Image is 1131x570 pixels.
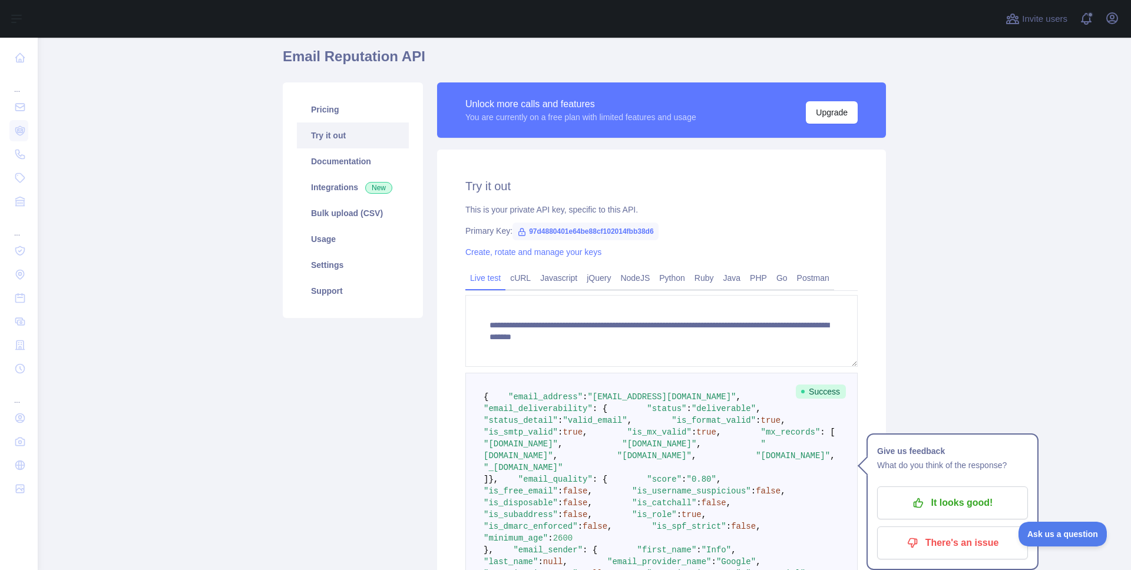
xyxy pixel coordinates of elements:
[652,522,726,531] span: "is_spf_strict"
[632,510,677,519] span: "is_role"
[756,522,760,531] span: ,
[607,557,711,566] span: "email_provider_name"
[696,498,701,508] span: :
[696,545,701,555] span: :
[736,392,741,402] span: ,
[692,451,696,460] span: ,
[548,533,553,543] span: :
[712,557,716,566] span: :
[9,382,28,405] div: ...
[563,498,587,508] span: false
[563,416,627,425] span: "valid_email"
[593,404,607,413] span: : {
[297,252,409,278] a: Settings
[647,475,682,484] span: "score"
[761,416,781,425] span: true
[465,111,696,123] div: You are currently on a free plan with limited features and usage
[682,475,686,484] span: :
[484,427,558,437] span: "is_smtp_valid"
[696,427,716,437] span: true
[696,439,701,449] span: ,
[607,522,612,531] span: ,
[877,458,1028,472] p: What do you think of the response?
[877,444,1028,458] h1: Give us feedback
[587,510,592,519] span: ,
[465,225,858,237] div: Primary Key:
[465,269,505,287] a: Live test
[583,522,607,531] span: false
[716,557,756,566] span: "Google"
[716,427,721,437] span: ,
[297,278,409,304] a: Support
[781,486,785,496] span: ,
[297,200,409,226] a: Bulk upload (CSV)
[518,475,593,484] span: "email_quality"
[484,510,558,519] span: "is_subaddress"
[512,223,659,240] span: 97d4880401e64be88cf102014fbb38d6
[513,545,583,555] span: "email_sender"
[1018,522,1107,546] iframe: Toggle Customer Support
[731,522,756,531] span: false
[465,178,858,194] h2: Try it out
[702,545,731,555] span: "Info"
[563,486,587,496] span: false
[593,475,607,484] span: : {
[297,174,409,200] a: Integrations New
[9,214,28,238] div: ...
[1022,12,1067,26] span: Invite users
[297,122,409,148] a: Try it out
[484,416,558,425] span: "status_detail"
[484,498,558,508] span: "is_disposable"
[9,71,28,94] div: ...
[719,269,746,287] a: Java
[751,486,756,496] span: :
[627,416,632,425] span: ,
[488,475,498,484] span: },
[692,404,756,413] span: "deliverable"
[563,557,567,566] span: ,
[687,404,692,413] span: :
[484,557,538,566] span: "last_name"
[587,392,736,402] span: "[EMAIL_ADDRESS][DOMAIN_NAME]"
[484,522,578,531] span: "is_dmarc_enforced"
[558,416,563,425] span: :
[692,427,696,437] span: :
[632,486,751,496] span: "is_username_suspicious"
[654,269,690,287] a: Python
[558,486,563,496] span: :
[365,182,392,194] span: New
[756,416,760,425] span: :
[465,97,696,111] div: Unlock more calls and features
[465,247,601,257] a: Create, rotate and manage your keys
[806,101,858,124] button: Upgrade
[617,451,692,460] span: "[DOMAIN_NAME]"
[796,385,846,399] span: Success
[484,463,563,472] span: "_[DOMAIN_NAME]"
[690,269,719,287] a: Ruby
[761,427,821,437] span: "mx_records"
[672,416,756,425] span: "is_format_valid"
[726,522,731,531] span: :
[558,427,563,437] span: :
[756,486,781,496] span: false
[582,269,616,287] a: jQuery
[543,557,563,566] span: null
[484,486,558,496] span: "is_free_email"
[781,416,785,425] span: ,
[647,404,686,413] span: "status"
[682,510,702,519] span: true
[632,498,696,508] span: "is_catchall"
[583,427,587,437] span: ,
[745,269,772,287] a: PHP
[553,451,558,460] span: ,
[484,392,488,402] span: {
[553,533,573,543] span: 2600
[535,269,582,287] a: Javascript
[484,545,494,555] span: },
[578,522,583,531] span: :
[716,475,721,484] span: ,
[587,486,592,496] span: ,
[508,392,583,402] span: "email_address"
[558,510,563,519] span: :
[726,498,731,508] span: ,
